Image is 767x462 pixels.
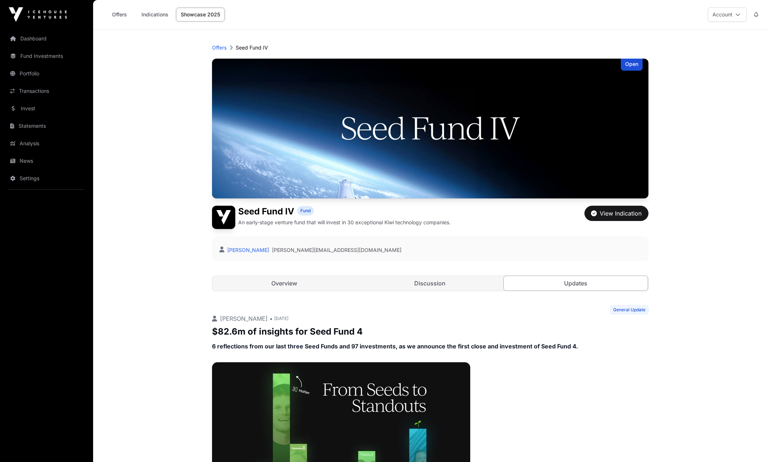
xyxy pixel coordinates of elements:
[6,31,87,47] a: Dashboard
[358,276,502,291] a: Discussion
[212,314,273,323] p: [PERSON_NAME] •
[212,44,227,51] a: Offers
[9,7,67,22] img: Icehouse Ventures Logo
[6,153,87,169] a: News
[621,59,643,71] div: Open
[503,276,648,291] a: Updates
[212,343,578,350] strong: 6 reflections from our last three Seed Funds and 97 investments, as we announce the first close a...
[236,44,268,51] p: Seed Fund IV
[212,276,357,291] a: Overview
[274,316,288,321] span: [DATE]
[212,326,648,337] p: $82.6m of insights for Seed Fund 4
[238,219,451,226] p: An early-stage venture fund that will invest in 30 exceptional Kiwi technology companies.
[212,276,648,291] nav: Tabs
[6,100,87,117] a: Invest
[272,246,402,254] a: [PERSON_NAME][EMAIL_ADDRESS][DOMAIN_NAME]
[6,135,87,151] a: Analysis
[610,305,648,314] span: General Update
[300,208,311,214] span: Fund
[105,8,134,21] a: Offers
[584,213,648,220] a: View Indication
[6,48,87,64] a: Fund Investments
[6,118,87,134] a: Statements
[731,427,767,462] iframe: Chat Widget
[137,8,173,21] a: Indications
[6,66,87,82] a: Portfolio
[238,206,294,217] h1: Seed Fund IV
[176,8,225,21] a: Showcase 2025
[212,59,648,198] img: Seed Fund IV
[6,170,87,186] a: Settings
[212,206,235,229] img: Seed Fund IV
[226,247,269,253] a: [PERSON_NAME]
[584,206,648,221] button: View Indication
[708,7,747,22] button: Account
[591,209,642,218] div: View Indication
[6,83,87,99] a: Transactions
